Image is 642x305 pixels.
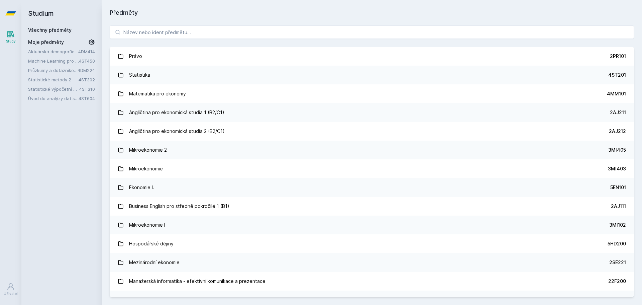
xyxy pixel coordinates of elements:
[110,197,634,216] a: Business English pro středně pokročilé 1 (B1) 2AJ111
[610,297,626,303] div: 1FU201
[110,84,634,103] a: Matematika pro ekonomy 4MM101
[129,181,154,194] div: Ekonomie I.
[78,68,95,73] a: 4DM224
[28,76,79,83] a: Statistické metody 2
[607,90,626,97] div: 4MM101
[28,95,79,102] a: Úvod do analýzy dat s pomocí R and SQL (v angličtině)
[1,279,20,300] a: Uživatel
[28,39,64,46] span: Moje předměty
[129,50,142,63] div: Právo
[28,58,79,64] a: Machine Learning pro ekonomické modelování
[4,291,18,296] div: Uživatel
[79,58,95,64] a: 4ST450
[129,106,224,119] div: Angličtina pro ekonomická studia 1 (B2/C1)
[79,96,95,101] a: 4ST604
[110,103,634,122] a: Angličtina pro ekonomická studia 1 (B2/C1) 2AJ211
[129,87,186,100] div: Matematika pro ekonomy
[110,159,634,178] a: Mikroekonomie 3MI403
[129,200,229,213] div: Business English pro středně pokročilé 1 (B1)
[110,216,634,234] a: Mikroekonomie I 3MI102
[609,222,626,228] div: 3MI102
[129,68,150,82] div: Statistika
[609,128,626,135] div: 2AJ212
[28,67,78,74] a: Průzkumy a dotazníková šetření
[129,218,165,232] div: Mikroekonomie I
[129,237,174,250] div: Hospodářské dějiny
[129,125,225,138] div: Angličtina pro ekonomická studia 2 (B2/C1)
[608,147,626,153] div: 3MI405
[79,86,95,92] a: 4ST310
[28,86,79,92] a: Statistické výpočetní prostředí
[608,72,626,78] div: 4ST201
[110,272,634,291] a: Manažerská informatika - efektivní komunikace a prezentace 22F200
[129,256,180,269] div: Mezinárodní ekonomie
[1,27,20,47] a: Study
[110,234,634,253] a: Hospodářské dějiny 5HD200
[110,8,634,17] h1: Předměty
[6,39,16,44] div: Study
[610,184,626,191] div: 5EN101
[78,49,95,54] a: 4DM414
[110,141,634,159] a: Mikroekonomie 2 3MI405
[79,77,95,82] a: 4ST302
[110,122,634,141] a: Angličtina pro ekonomická studia 2 (B2/C1) 2AJ212
[610,109,626,116] div: 2AJ211
[110,25,634,39] input: Název nebo ident předmětu…
[129,275,265,288] div: Manažerská informatika - efektivní komunikace a prezentace
[129,162,163,175] div: Mikroekonomie
[608,165,626,172] div: 3MI403
[129,143,167,157] div: Mikroekonomie 2
[610,53,626,60] div: 2PR101
[110,66,634,84] a: Statistika 4ST201
[608,240,626,247] div: 5HD200
[110,47,634,66] a: Právo 2PR101
[609,259,626,266] div: 2SE221
[608,278,626,285] div: 22F200
[110,253,634,272] a: Mezinárodní ekonomie 2SE221
[28,27,72,33] a: Všechny předměty
[28,48,78,55] a: Aktuárská demografie
[110,178,634,197] a: Ekonomie I. 5EN101
[611,203,626,210] div: 2AJ111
